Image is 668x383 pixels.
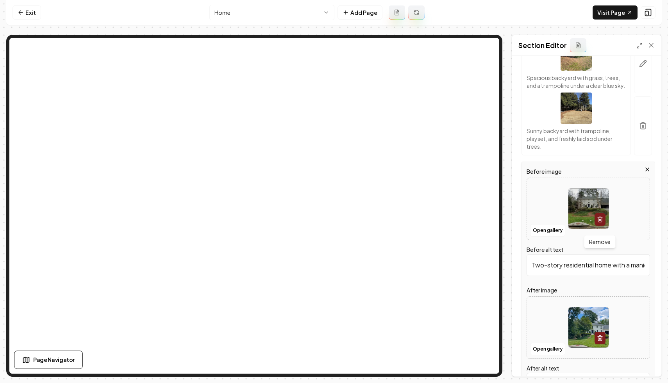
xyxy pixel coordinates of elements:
[561,93,592,124] img: Sunny backyard with trampoline, playset, and freshly laid sod under trees.
[389,5,405,20] button: Add admin page prompt
[527,167,650,176] label: Before image
[570,38,586,52] button: Add admin section prompt
[527,74,626,89] p: Spacious backyard with grass, trees, and a trampoline under a clear blue sky.
[568,307,609,347] img: image
[568,189,609,229] img: image
[527,365,559,372] label: After alt text
[527,246,563,253] label: Before alt text
[527,254,650,276] input: Upload to generate...
[530,343,565,355] button: Open gallery
[527,285,650,295] label: After image
[527,127,626,150] p: Sunny backyard with trampoline, playset, and freshly laid sod under trees.
[593,5,638,20] a: Visit Page
[408,5,425,20] button: Regenerate page
[530,224,565,237] button: Open gallery
[338,5,382,20] button: Add Page
[33,356,75,364] span: Page Navigator
[14,351,83,369] button: Page Navigator
[518,40,567,51] h2: Section Editor
[13,5,41,20] a: Exit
